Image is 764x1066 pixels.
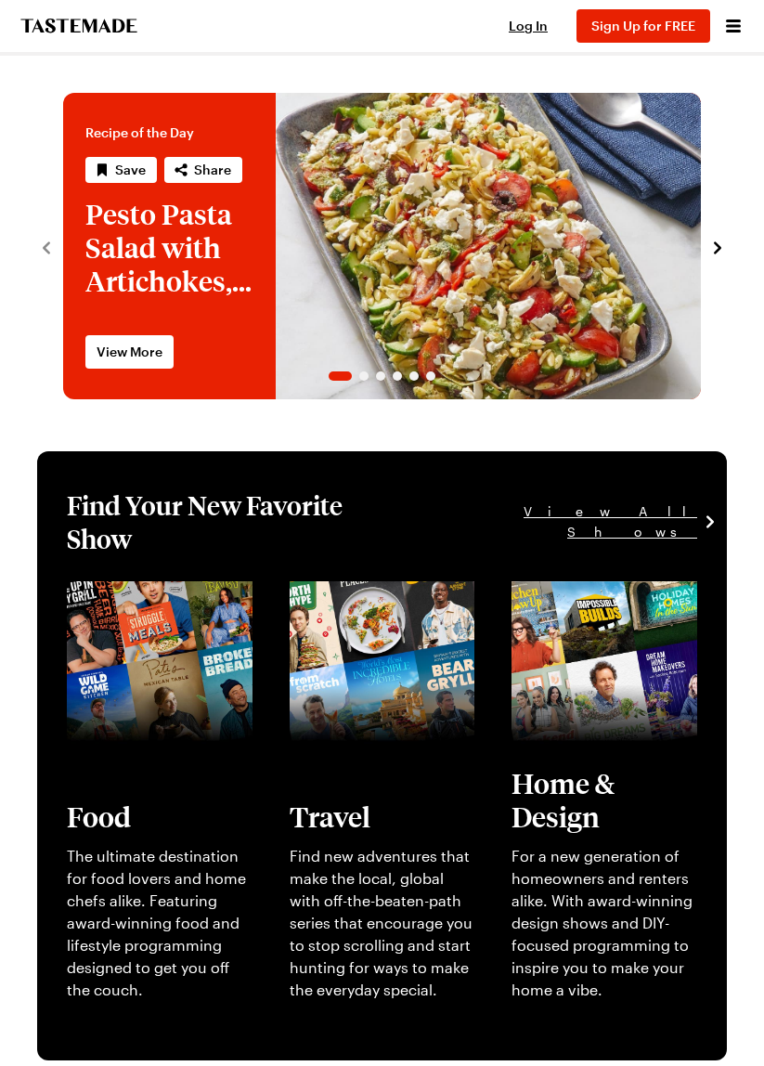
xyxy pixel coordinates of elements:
span: Go to slide 4 [393,371,402,381]
span: Go to slide 2 [359,371,369,381]
a: To Tastemade Home Page [19,19,139,33]
button: Share [164,157,242,183]
span: Share [194,161,231,179]
h1: Find Your New Favorite Show [67,488,380,555]
a: View full content for [object Object] [290,583,433,623]
span: Go to slide 5 [409,371,419,381]
a: View More [85,335,174,369]
button: navigate to next item [708,235,727,257]
span: Go to slide 3 [376,371,385,381]
span: Save [115,161,146,179]
span: Go to slide 6 [426,371,435,381]
a: View All Shows [380,501,697,542]
button: Log In [491,17,565,35]
button: navigate to previous item [37,235,56,257]
a: View full content for [object Object] [67,583,210,623]
span: Log In [509,18,548,33]
span: Go to slide 1 [329,371,352,381]
button: Save recipe [85,157,157,183]
button: Open menu [721,14,745,38]
div: 1 / 6 [63,93,701,399]
span: View More [97,343,162,361]
button: Sign Up for FREE [576,9,710,43]
span: Sign Up for FREE [591,18,695,33]
a: View full content for [object Object] [511,583,654,623]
